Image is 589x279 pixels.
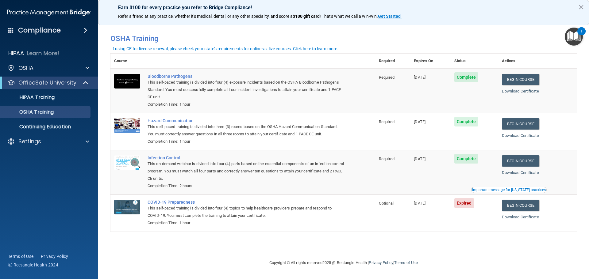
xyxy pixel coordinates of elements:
[502,215,539,219] a: Download Certificate
[41,253,68,259] a: Privacy Policy
[111,47,338,51] div: If using CE for license renewal, please check your state's requirements for online vs. live cours...
[454,117,479,126] span: Complete
[378,14,401,19] strong: Get Started
[118,5,569,10] p: Earn $100 for every practice you refer to Bridge Compliance!
[471,187,547,193] button: Read this if you are a dental practitioner in the state of CA
[451,54,498,69] th: Status
[148,155,345,160] a: Infection Control
[414,201,425,205] span: [DATE]
[110,54,144,69] th: Course
[502,133,539,138] a: Download Certificate
[18,26,61,35] h4: Compliance
[118,14,293,19] span: Refer a friend at any practice, whether it's medical, dental, or any other speciality, and score a
[148,182,345,190] div: Completion Time: 2 hours
[148,160,345,182] div: This on-demand webinar is divided into four (4) parts based on the essential components of an inf...
[148,200,345,205] a: COVID-19 Preparedness
[580,31,583,39] div: 1
[4,94,55,100] p: HIPAA Training
[148,118,345,123] a: Hazard Communication
[148,101,345,108] div: Completion Time: 1 hour
[414,75,425,80] span: [DATE]
[502,170,539,175] a: Download Certificate
[378,14,402,19] a: Get Started
[502,118,539,130] a: Begin Course
[578,2,584,12] button: Close
[8,50,24,57] p: HIPAA
[18,64,34,72] p: OSHA
[8,262,58,268] span: Ⓒ Rectangle Health 2024
[414,119,425,124] span: [DATE]
[110,34,577,43] h4: OSHA Training
[293,14,320,19] strong: $100 gift card
[7,6,91,19] img: PMB logo
[148,74,345,79] a: Bloodborne Pathogens
[414,156,425,161] span: [DATE]
[379,156,395,161] span: Required
[7,79,89,86] a: OfficeSafe University
[148,205,345,219] div: This self-paced training is divided into four (4) topics to help healthcare providers prepare and...
[454,154,479,164] span: Complete
[18,79,76,86] p: OfficeSafe University
[379,119,395,124] span: Required
[375,54,410,69] th: Required
[502,155,539,167] a: Begin Course
[369,260,393,265] a: Privacy Policy
[148,123,345,138] div: This self-paced training is divided into three (3) rooms based on the OSHA Hazard Communication S...
[502,200,539,211] a: Begin Course
[379,75,395,80] span: Required
[27,50,60,57] p: Learn More!
[410,54,450,69] th: Expires On
[454,198,474,208] span: Expired
[110,46,339,52] button: If using CE for license renewal, please check your state's requirements for online vs. live cours...
[148,138,345,145] div: Completion Time: 1 hour
[502,89,539,93] a: Download Certificate
[502,74,539,85] a: Begin Course
[4,124,88,130] p: Continuing Education
[472,188,546,192] div: Important message for [US_STATE] practices
[232,253,456,273] div: Copyright © All rights reserved 2025 @ Rectangle Health | |
[379,201,394,205] span: Optional
[394,260,418,265] a: Terms of Use
[565,28,583,46] button: Open Resource Center, 1 new notification
[498,54,577,69] th: Actions
[148,79,345,101] div: This self-paced training is divided into four (4) exposure incidents based on the OSHA Bloodborne...
[7,138,89,145] a: Settings
[320,14,378,19] span: ! That's what we call a win-win.
[148,219,345,227] div: Completion Time: 1 hour
[8,253,33,259] a: Terms of Use
[7,64,89,72] a: OSHA
[18,138,41,145] p: Settings
[454,72,479,82] span: Complete
[4,109,54,115] p: OSHA Training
